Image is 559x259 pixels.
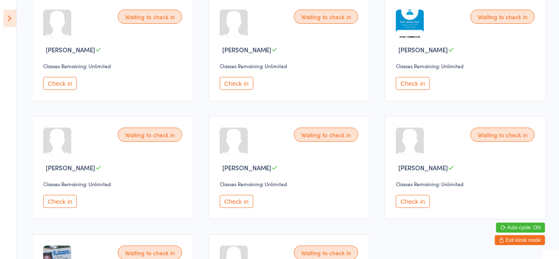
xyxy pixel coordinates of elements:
button: Check in [396,195,429,208]
img: image1754557641.png [396,10,424,38]
div: Classes Remaining: Unlimited [43,62,185,69]
button: Exit kiosk mode [495,235,545,245]
div: Waiting to check in [294,10,358,24]
button: Auto-cycle: ON [496,223,545,233]
span: [PERSON_NAME] [222,163,272,172]
div: Classes Remaining: Unlimited [220,180,361,187]
button: Check in [396,77,429,90]
div: Waiting to check in [118,128,182,142]
span: [PERSON_NAME] [398,45,448,54]
span: [PERSON_NAME] [222,45,272,54]
div: Classes Remaining: Unlimited [43,180,185,187]
button: Check in [220,77,253,90]
span: [PERSON_NAME] [46,163,95,172]
div: Waiting to check in [471,128,535,142]
div: Waiting to check in [118,10,182,24]
span: [PERSON_NAME] [46,45,95,54]
div: Classes Remaining: Unlimited [220,62,361,69]
div: Classes Remaining: Unlimited [396,180,537,187]
div: Waiting to check in [294,128,358,142]
button: Check in [43,77,77,90]
span: [PERSON_NAME] [398,163,448,172]
div: Classes Remaining: Unlimited [396,62,537,69]
button: Check in [220,195,253,208]
div: Waiting to check in [471,10,535,24]
button: Check in [43,195,77,208]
